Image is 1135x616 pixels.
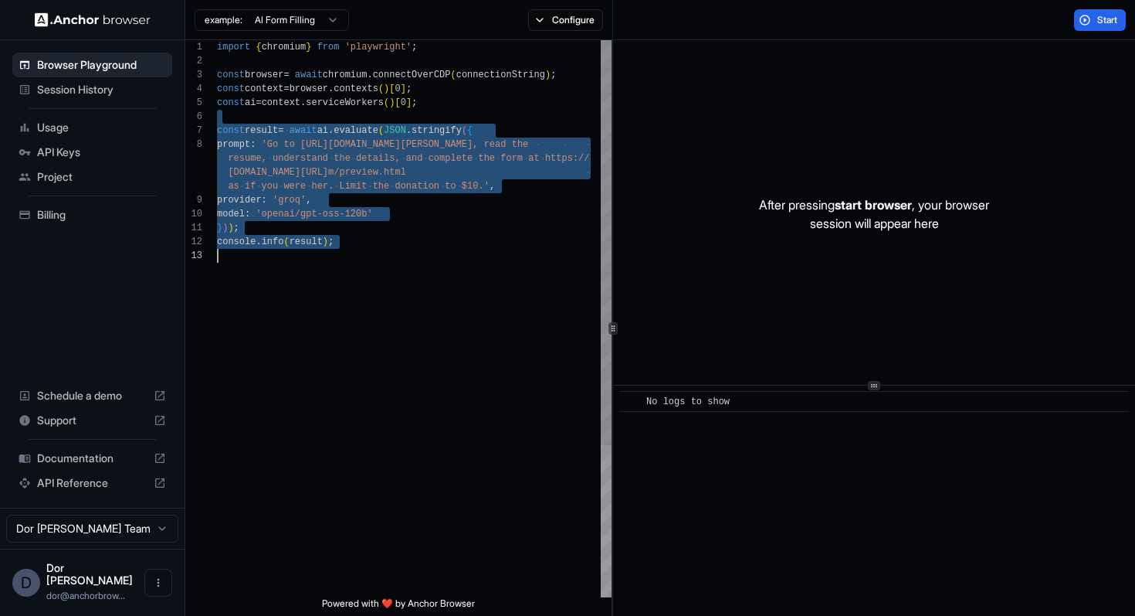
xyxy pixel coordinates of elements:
div: 2 [185,54,202,68]
span: evaluate [334,125,378,136]
div: API Reference [12,471,172,495]
span: chromium [262,42,307,53]
span: Billing [37,207,166,223]
button: Open menu [144,569,172,597]
span: Powered with ❤️ by Anchor Browser [322,597,475,616]
div: 5 [185,96,202,110]
span: await [290,125,317,136]
div: Usage [12,115,172,140]
div: 3 [185,68,202,82]
span: resume, understand the details, and complete the f [228,153,506,164]
div: 12 [185,235,202,249]
span: [ [395,97,400,108]
span: ) [384,83,389,94]
span: contexts [334,83,378,94]
span: : [245,209,250,220]
span: orm at https:// [506,153,589,164]
span: 0 [401,97,406,108]
span: Support [37,413,147,428]
span: ) [389,97,395,108]
span: model [217,209,245,220]
span: const [217,125,245,136]
div: 13 [185,249,202,263]
div: Browser Playground [12,53,172,77]
span: serviceWorkers [306,97,384,108]
span: 'openai/gpt-oss-120b' [256,209,372,220]
span: ( [384,97,389,108]
span: . [328,83,334,94]
span: example: [205,14,242,26]
img: Anchor Logo [35,12,151,27]
span: , [306,195,311,206]
span: = [283,70,289,80]
span: 0 [395,83,400,94]
span: console [217,237,256,247]
div: 10 [185,207,202,221]
span: . [367,70,372,80]
span: JSON [384,125,406,136]
span: start browser [835,197,912,213]
span: . [256,237,261,247]
span: result [245,125,278,136]
span: import [217,42,250,53]
div: 1 [185,40,202,54]
span: = [283,83,289,94]
span: : [262,195,267,206]
div: Session History [12,77,172,102]
span: = [278,125,283,136]
span: connectionString [456,70,545,80]
div: Documentation [12,446,172,471]
span: ( [451,70,456,80]
div: 11 [185,221,202,235]
span: . [406,125,412,136]
div: Schedule a demo [12,383,172,408]
span: ai [245,97,256,108]
span: ] [406,97,412,108]
span: context [245,83,283,94]
span: { [256,42,261,53]
span: API Reference [37,475,147,491]
span: [DOMAIN_NAME][URL] [228,167,328,178]
span: Usage [37,120,166,135]
span: ; [551,70,556,80]
span: ; [412,97,417,108]
span: const [217,97,245,108]
span: Browser Playground [37,57,166,73]
span: ) [222,223,228,233]
span: Project [37,169,166,185]
div: 6 [185,110,202,124]
span: ( [378,125,384,136]
div: 9 [185,193,202,207]
span: stringify [412,125,462,136]
span: : [250,139,256,150]
p: After pressing , your browser session will appear here [759,196,989,233]
span: Session History [37,82,166,97]
span: const [217,83,245,94]
span: Dor Dankner [46,561,133,587]
span: chromium [323,70,368,80]
span: info [262,237,284,247]
span: ( [378,83,384,94]
span: ) [228,223,233,233]
span: provider [217,195,262,206]
span: ) [545,70,551,80]
span: 'playwright' [345,42,412,53]
div: 7 [185,124,202,138]
div: Billing [12,202,172,227]
span: 'Go to [URL][DOMAIN_NAME][PERSON_NAME], re [262,139,495,150]
span: prompt [217,139,250,150]
span: [ [389,83,395,94]
span: browser [245,70,283,80]
span: ​ [627,394,635,410]
span: Documentation [37,451,147,466]
span: ( [462,125,467,136]
button: Configure [528,9,603,31]
span: ; [328,237,334,247]
span: m/preview.html [328,167,406,178]
span: dor@anchorbrowser.io [46,590,125,601]
span: } [217,223,222,233]
span: Schedule a demo [37,388,147,403]
span: ] [401,83,406,94]
span: ; [234,223,239,233]
span: 'groq' [273,195,306,206]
